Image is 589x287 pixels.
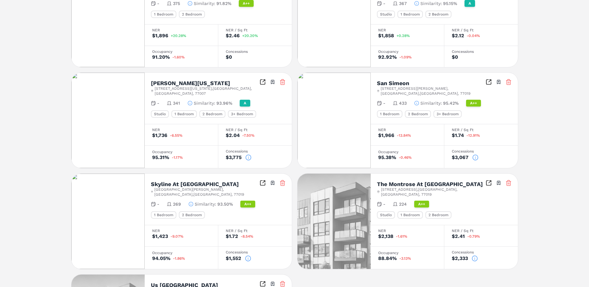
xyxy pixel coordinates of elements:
div: Occupancy [152,50,211,53]
div: $2,138 [378,234,393,239]
div: NER [152,28,211,32]
a: Inspect Comparables [260,281,266,287]
span: -6.55% [170,134,183,137]
div: 2 Bedroom [199,110,225,118]
div: $2,333 [452,256,468,261]
div: 1 Bedroom [151,11,176,18]
div: NER / Sq Ft [226,229,284,233]
div: Concessions [452,50,510,53]
span: +0.28% [396,34,410,38]
span: [GEOGRAPHIC_DATA][PERSON_NAME] , [GEOGRAPHIC_DATA] , [GEOGRAPHIC_DATA] , 77019 [154,187,259,197]
div: $1,552 [226,256,241,261]
div: NER / Sq Ft [452,229,510,233]
div: NER [378,28,437,32]
div: Occupancy [378,150,437,154]
div: 94.05% [152,256,170,261]
span: - [157,201,159,207]
span: 367 [399,0,407,7]
div: 88.84% [378,256,397,261]
div: $1.72 [226,234,238,239]
span: 91.82% [216,0,231,7]
div: Concessions [452,149,510,153]
span: - [383,0,385,7]
span: [STREET_ADDRESS][PERSON_NAME] , [GEOGRAPHIC_DATA] , [GEOGRAPHIC_DATA] , 77019 [381,86,486,96]
span: Similarity : [420,100,442,106]
div: Occupancy [378,251,437,255]
div: $2.12 [452,33,464,38]
span: -1.86% [173,257,185,260]
button: Similarity:93.96% [188,100,232,106]
div: 3+ Bedroom [433,110,462,118]
div: Occupancy [378,50,437,53]
div: 1 Bedroom [397,11,423,18]
div: A++ [466,100,481,107]
span: Similarity : [194,0,215,7]
div: Concessions [226,149,284,153]
span: - [157,100,159,106]
div: 2 Bedroom [179,11,205,18]
div: 92.92% [378,55,397,60]
div: 2 Bedroom [405,110,431,118]
div: NER [378,229,437,233]
span: 93.96% [216,100,232,106]
div: Concessions [452,250,510,254]
div: NER / Sq Ft [452,28,510,32]
h2: San Simeon [377,80,409,86]
div: 2 Bedroom [425,211,451,219]
span: 341 [173,100,180,106]
div: 95.38% [378,155,396,160]
a: Inspect Comparables [486,79,492,85]
span: 375 [173,0,180,7]
div: 1 Bedroom [171,110,197,118]
div: $1.74 [452,133,464,138]
span: -7.50% [242,134,255,137]
span: 95.15% [443,0,457,7]
a: Inspect Comparables [486,180,492,186]
span: - [383,201,385,207]
div: Studio [377,11,395,18]
div: NER [378,128,437,132]
div: $1,858 [378,33,394,38]
span: -13.84% [397,134,411,137]
span: -12.91% [466,134,480,137]
h2: The Montrose At [GEOGRAPHIC_DATA] [377,181,483,187]
button: Similarity:95.42% [414,100,459,106]
span: Similarity : [420,0,442,7]
div: $0 [452,55,458,60]
div: Occupancy [152,251,211,255]
span: 269 [173,201,181,207]
span: -1.61% [396,235,407,238]
div: $0 [226,55,232,60]
span: [STREET_ADDRESS][US_STATE] , [GEOGRAPHIC_DATA] , [GEOGRAPHIC_DATA] , 77007 [155,86,260,96]
span: 433 [399,100,407,106]
span: 93.50% [217,201,233,207]
div: $1,966 [378,133,394,138]
div: $2.41 [452,234,465,239]
span: -9.07% [170,235,183,238]
div: $2.04 [226,133,240,138]
div: A [240,100,250,107]
button: Similarity:95.15% [414,0,457,7]
span: - [383,100,385,106]
div: NER / Sq Ft [226,28,284,32]
div: $3,775 [226,155,242,160]
span: +20.20% [242,34,258,38]
div: 95.31% [152,155,169,160]
div: 1 Bedroom [397,211,423,219]
span: 224 [399,201,407,207]
div: Occupancy [152,150,211,154]
div: $1,736 [152,133,167,138]
div: NER [152,229,211,233]
div: $2.46 [226,33,240,38]
div: $1,423 [152,234,168,239]
div: Studio [377,211,395,219]
div: Concessions [226,250,284,254]
div: A++ [240,201,255,207]
a: Inspect Comparables [260,79,266,85]
span: -3.13% [399,257,411,260]
div: 1 Bedroom [377,110,402,118]
span: - [157,0,159,7]
div: NER / Sq Ft [226,128,284,132]
span: [STREET_ADDRESS] , [GEOGRAPHIC_DATA] , [GEOGRAPHIC_DATA] , 77019 [381,187,485,197]
span: +20.28% [171,34,186,38]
